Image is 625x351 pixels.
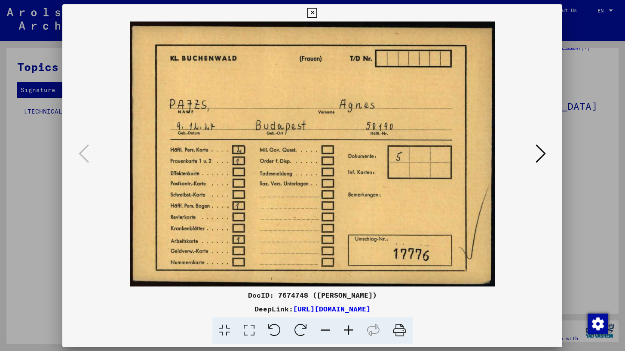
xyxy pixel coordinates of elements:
[62,290,562,300] div: DocID: 7674748 ([PERSON_NAME])
[293,305,371,313] a: [URL][DOMAIN_NAME]
[92,22,533,286] img: 001.jpg
[587,313,608,334] div: Change consent
[62,304,562,314] div: DeepLink:
[588,314,608,334] img: Change consent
